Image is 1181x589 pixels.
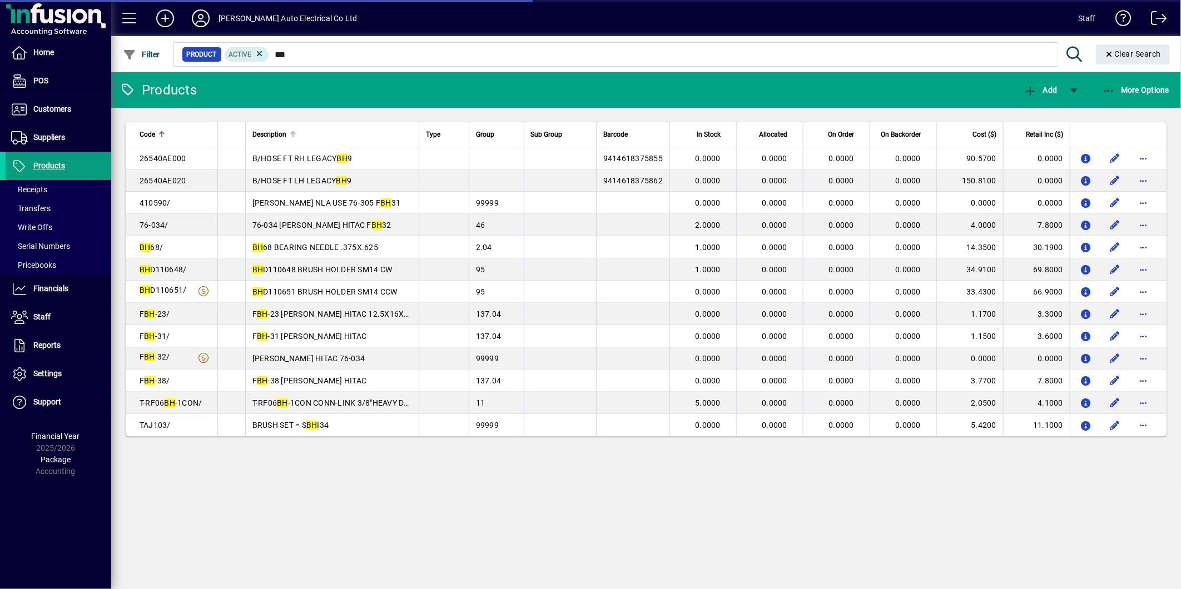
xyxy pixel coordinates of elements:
[1106,149,1124,167] button: Edit
[829,154,855,163] span: 0.0000
[1026,128,1063,141] span: Retail Inc ($)
[140,376,170,385] span: F -38/
[1003,281,1070,303] td: 66.9000
[696,332,721,341] span: 0.0000
[896,243,921,252] span: 0.0000
[936,258,1003,281] td: 34.9100
[896,154,921,163] span: 0.0000
[252,243,378,252] span: 68 BEARING NEEDLE .375X.625
[11,204,51,213] span: Transfers
[252,176,352,185] span: B/HOSE FT LH LEGACY 9
[183,8,219,28] button: Profile
[762,176,788,185] span: 0.0000
[33,104,71,113] span: Customers
[603,154,663,163] span: 9414618375855
[6,360,111,388] a: Settings
[277,398,288,407] em: BH
[896,221,921,229] span: 0.0000
[1106,261,1124,278] button: Edit
[337,154,348,163] em: BH
[1003,347,1070,370] td: 0.0000
[476,128,517,141] div: Group
[476,332,502,341] span: 137.04
[1135,350,1153,367] button: More options
[1003,236,1070,258] td: 30.1900
[144,352,155,361] em: BH
[759,128,787,141] span: Allocated
[33,133,65,142] span: Suppliers
[896,265,921,274] span: 0.0000
[144,310,155,318] em: BH
[476,376,502,385] span: 137.04
[829,265,855,274] span: 0.0000
[829,332,855,341] span: 0.0000
[1135,305,1153,323] button: More options
[123,50,160,59] span: Filter
[252,376,367,385] span: F -38 [PERSON_NAME] HITAC
[257,376,268,385] em: BH
[1135,283,1153,301] button: More options
[1096,44,1170,64] button: Clear
[696,243,721,252] span: 1.0000
[6,96,111,123] a: Customers
[140,243,151,252] em: BH
[677,128,731,141] div: In Stock
[1135,238,1153,256] button: More options
[762,287,788,296] span: 0.0000
[1003,392,1070,414] td: 4.1000
[6,218,111,237] a: Write Offs
[229,51,252,58] span: Active
[306,421,317,430] em: BH
[476,354,499,363] span: 99999
[252,287,398,296] span: D110651 BRUSH HOLDER SM14 CCW
[762,221,788,229] span: 0.0000
[476,198,499,207] span: 99999
[936,414,1003,436] td: 5.4200
[252,128,412,141] div: Description
[252,198,401,207] span: [PERSON_NAME] NLA USE 76-305 F 31
[603,128,663,141] div: Barcode
[6,237,111,256] a: Serial Numbers
[877,128,931,141] div: On Backorder
[6,124,111,152] a: Suppliers
[33,369,62,378] span: Settings
[936,303,1003,325] td: 1.1700
[762,332,788,341] span: 0.0000
[936,147,1003,169] td: 90.5700
[1106,394,1124,412] button: Edit
[696,198,721,207] span: 0.0000
[6,199,111,218] a: Transfers
[696,154,721,163] span: 0.0000
[476,221,485,229] span: 46
[762,398,788,407] span: 0.0000
[336,176,348,185] em: BH
[476,398,485,407] span: 11
[257,310,268,318] em: BH
[762,421,788,430] span: 0.0000
[6,332,111,360] a: Reports
[252,332,367,341] span: F -31 [PERSON_NAME] HITAC
[11,223,52,232] span: Write Offs
[762,265,788,274] span: 0.0000
[762,310,788,318] span: 0.0000
[33,48,54,57] span: Home
[219,9,357,27] div: [PERSON_NAME] Auto Electrical Co Ltd
[829,398,855,407] span: 0.0000
[252,354,365,363] span: [PERSON_NAME] HITAC 76-034
[380,198,391,207] em: BH
[936,370,1003,392] td: 3.7700
[1102,86,1170,94] span: More Options
[476,310,502,318] span: 137.04
[33,397,61,406] span: Support
[1135,216,1153,234] button: More options
[896,354,921,363] span: 0.0000
[828,128,854,141] span: On Order
[252,265,393,274] span: D110648 BRUSH HOLDER SM14 CW
[33,341,61,350] span: Reports
[936,169,1003,192] td: 150.8100
[829,421,855,430] span: 0.0000
[476,421,499,430] span: 99999
[426,128,440,141] span: Type
[476,128,494,141] span: Group
[972,128,996,141] span: Cost ($)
